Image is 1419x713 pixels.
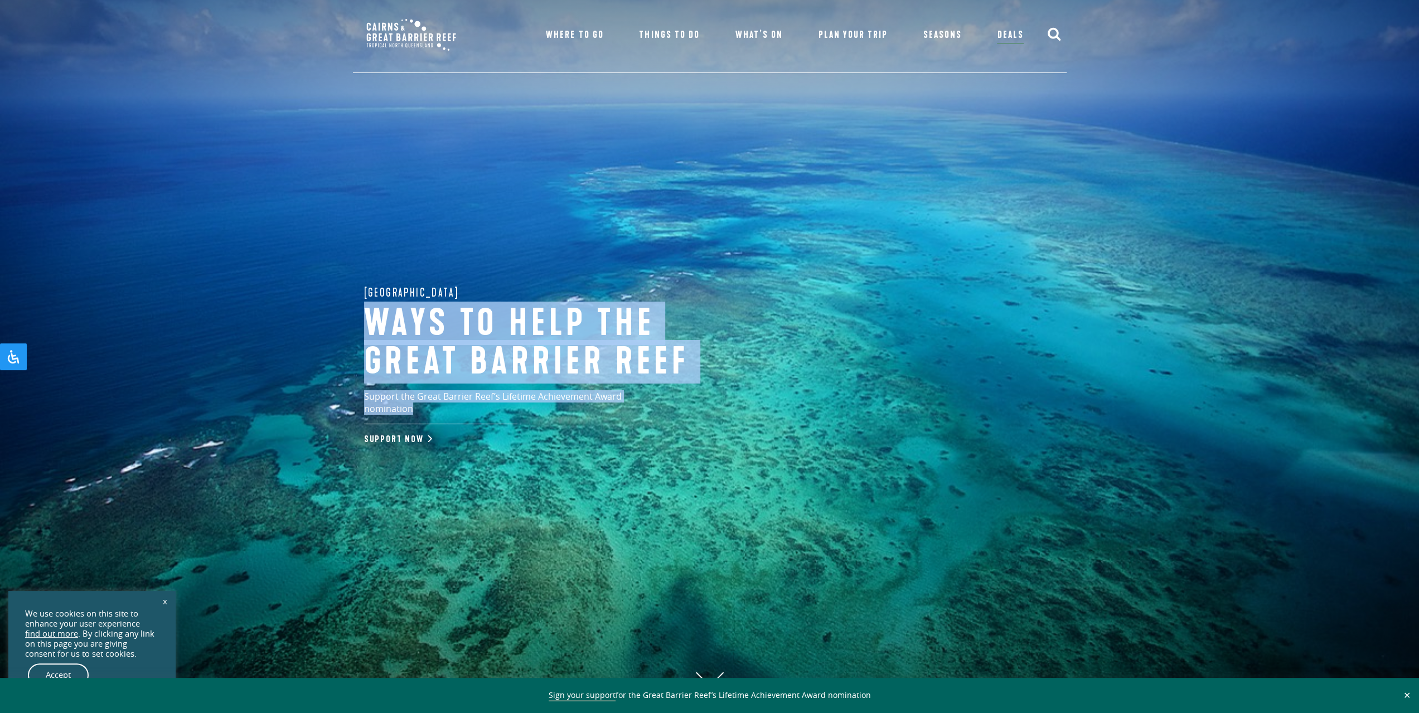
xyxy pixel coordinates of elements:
[359,11,464,59] img: CGBR-TNQ_dual-logo.svg
[923,27,962,43] a: Seasons
[735,27,782,43] a: What’s On
[639,27,699,43] a: Things To Do
[364,304,732,382] h1: Ways to help the great barrier reef
[546,27,603,43] a: Where To Go
[7,350,20,363] svg: Open Accessibility Panel
[364,434,430,445] a: Support Now
[818,27,888,43] a: Plan Your Trip
[364,283,459,301] span: [GEOGRAPHIC_DATA]
[549,690,871,701] span: for the Great Barrier Reef’s Lifetime Achievement Award nomination
[25,629,78,639] a: find out more
[997,27,1023,44] a: Deals
[549,690,616,701] a: Sign your support
[364,390,671,424] p: Support the Great Barrier Reef’s Lifetime Achievement Award nomination
[28,663,89,687] a: Accept
[1401,690,1413,700] button: Close
[157,589,173,613] a: x
[25,609,159,659] div: We use cookies on this site to enhance your user experience . By clicking any link on this page y...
